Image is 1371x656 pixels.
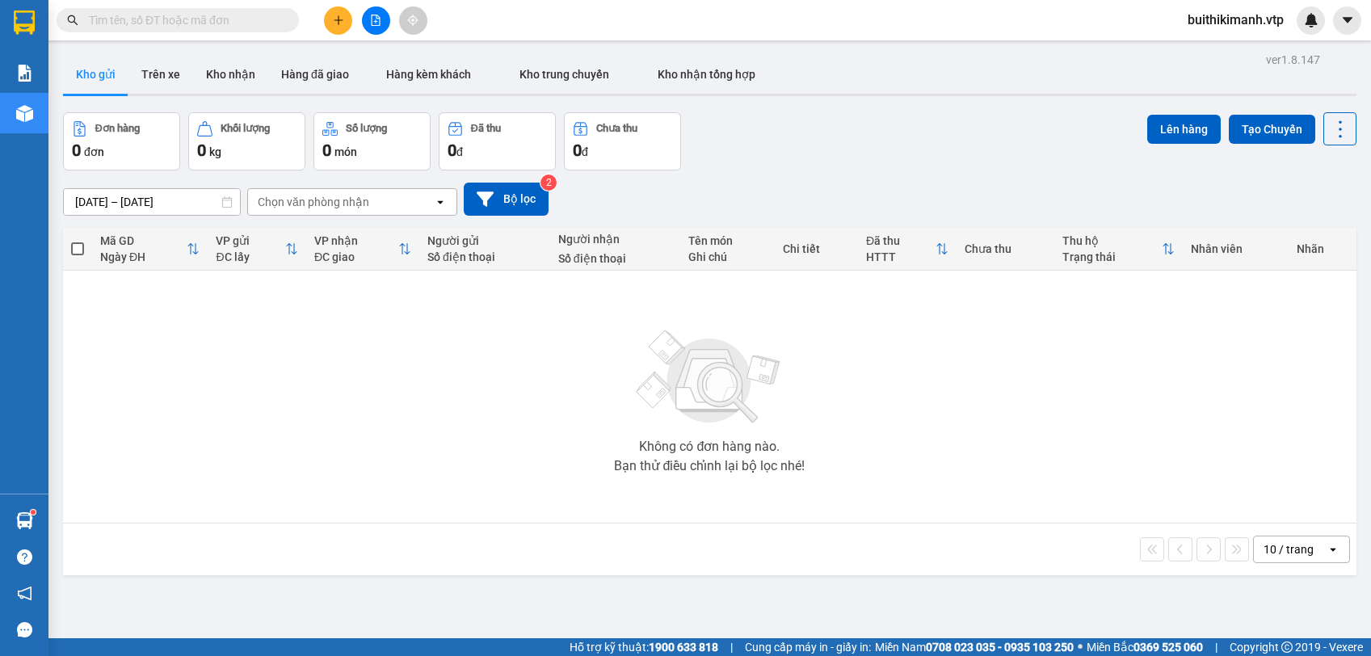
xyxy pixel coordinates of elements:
[1147,115,1221,144] button: Lên hàng
[427,234,542,247] div: Người gửi
[866,250,936,263] div: HTTT
[1264,541,1314,557] div: 10 / trang
[17,549,32,565] span: question-circle
[745,638,871,656] span: Cung cấp máy in - giấy in:
[72,141,81,160] span: 0
[858,228,957,271] th: Toggle SortBy
[92,228,208,271] th: Toggle SortBy
[31,510,36,515] sup: 1
[688,250,767,263] div: Ghi chú
[333,15,344,26] span: plus
[1340,13,1355,27] span: caret-down
[926,641,1074,654] strong: 0708 023 035 - 0935 103 250
[1062,234,1162,247] div: Thu hộ
[322,141,331,160] span: 0
[875,638,1074,656] span: Miền Nam
[639,440,780,453] div: Không có đơn hàng nào.
[570,638,718,656] span: Hỗ trợ kỹ thuật:
[258,194,369,210] div: Chọn văn phòng nhận
[314,234,398,247] div: VP nhận
[197,141,206,160] span: 0
[268,55,362,94] button: Hàng đã giao
[730,638,733,656] span: |
[16,512,33,529] img: warehouse-icon
[1327,543,1339,556] svg: open
[346,123,387,134] div: Số lượng
[1297,242,1348,255] div: Nhãn
[188,112,305,170] button: Khối lượng0kg
[216,234,284,247] div: VP gửi
[573,141,582,160] span: 0
[649,641,718,654] strong: 1900 633 818
[427,250,542,263] div: Số điện thoại
[866,234,936,247] div: Đã thu
[334,145,357,158] span: món
[1133,641,1203,654] strong: 0369 525 060
[17,622,32,637] span: message
[1078,644,1083,650] span: ⚪️
[208,228,305,271] th: Toggle SortBy
[399,6,427,35] button: aim
[64,189,240,215] input: Select a date range.
[95,123,140,134] div: Đơn hàng
[14,11,35,35] img: logo-vxr
[63,55,128,94] button: Kho gửi
[407,15,418,26] span: aim
[362,6,390,35] button: file-add
[386,68,471,81] span: Hàng kèm khách
[564,112,681,170] button: Chưa thu0đ
[448,141,456,160] span: 0
[629,321,790,434] img: svg+xml;base64,PHN2ZyBjbGFzcz0ibGlzdC1wbHVnX19zdmciIHhtbG5zPSJodHRwOi8vd3d3LnczLm9yZy8yMDAwL3N2Zy...
[1175,10,1297,30] span: buithikimanh.vtp
[456,145,463,158] span: đ
[1229,115,1315,144] button: Tạo Chuyến
[434,196,447,208] svg: open
[221,123,270,134] div: Khối lượng
[1266,51,1320,69] div: ver 1.8.147
[313,112,431,170] button: Số lượng0món
[439,112,556,170] button: Đã thu0đ
[324,6,352,35] button: plus
[193,55,268,94] button: Kho nhận
[783,242,850,255] div: Chi tiết
[688,234,767,247] div: Tên món
[306,228,419,271] th: Toggle SortBy
[84,145,104,158] span: đơn
[89,11,280,29] input: Tìm tên, số ĐT hoặc mã đơn
[100,234,187,247] div: Mã GD
[128,55,193,94] button: Trên xe
[16,105,33,122] img: warehouse-icon
[1304,13,1318,27] img: icon-new-feature
[582,145,588,158] span: đ
[464,183,549,216] button: Bộ lọc
[558,233,673,246] div: Người nhận
[1087,638,1203,656] span: Miền Bắc
[17,586,32,601] span: notification
[558,252,673,265] div: Số điện thoại
[471,123,501,134] div: Đã thu
[63,112,180,170] button: Đơn hàng0đơn
[519,68,609,81] span: Kho trung chuyển
[614,460,805,473] div: Bạn thử điều chỉnh lại bộ lọc nhé!
[1062,250,1162,263] div: Trạng thái
[1054,228,1183,271] th: Toggle SortBy
[67,15,78,26] span: search
[596,123,637,134] div: Chưa thu
[216,250,284,263] div: ĐC lấy
[965,242,1046,255] div: Chưa thu
[16,65,33,82] img: solution-icon
[1333,6,1361,35] button: caret-down
[1281,641,1293,653] span: copyright
[100,250,187,263] div: Ngày ĐH
[1215,638,1217,656] span: |
[658,68,755,81] span: Kho nhận tổng hợp
[209,145,221,158] span: kg
[314,250,398,263] div: ĐC giao
[370,15,381,26] span: file-add
[1191,242,1281,255] div: Nhân viên
[540,175,557,191] sup: 2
